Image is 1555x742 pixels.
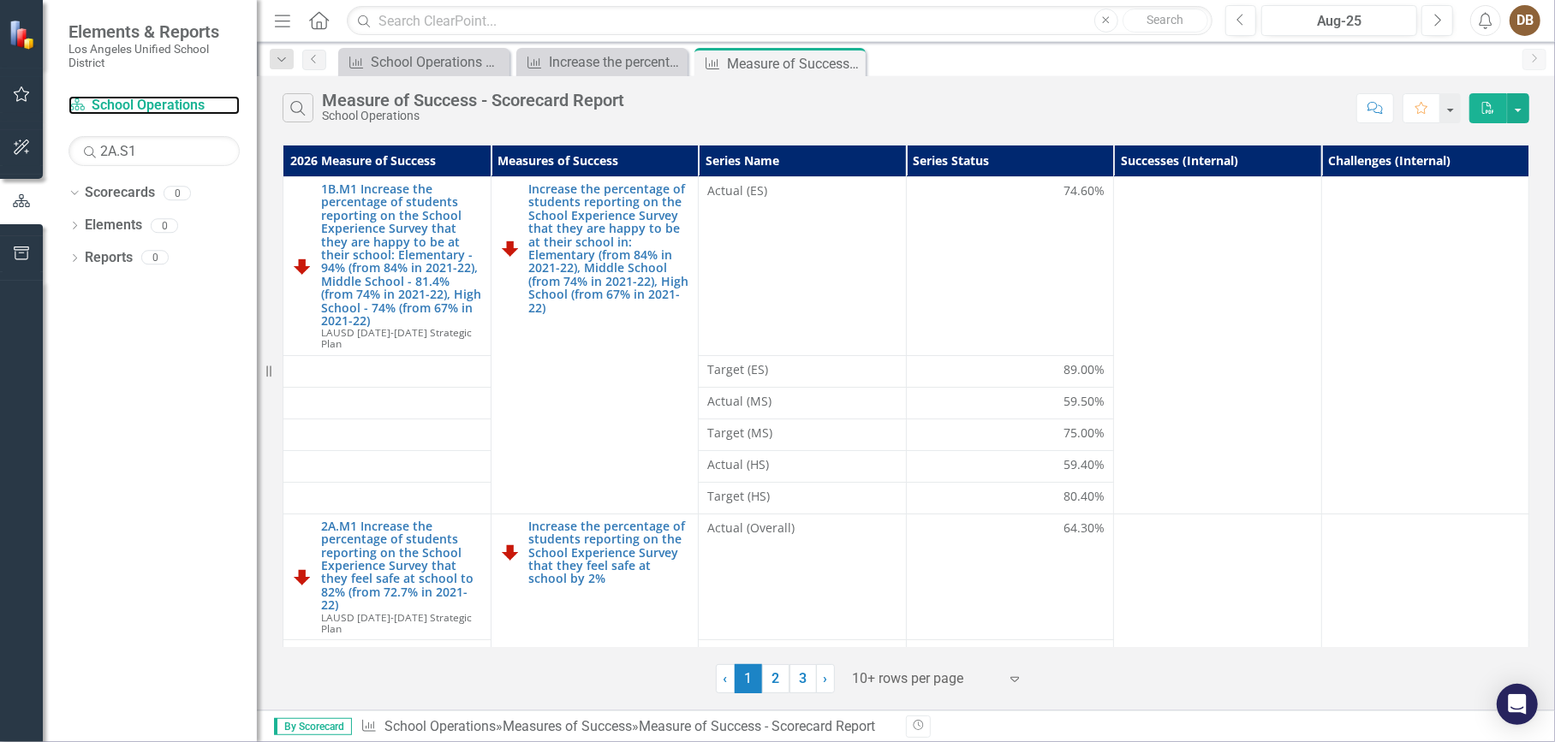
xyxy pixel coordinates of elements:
[360,717,893,737] div: » »
[371,51,505,73] div: School Operations Measure of Success - Scorecard Report for BS&O EOY Report
[164,186,191,200] div: 0
[274,718,352,735] span: By Scorecard
[707,182,897,199] span: Actual (ES)
[85,183,155,203] a: Scorecards
[789,664,817,693] a: 3
[1147,13,1183,27] span: Search
[1063,182,1105,199] span: 74.60%
[151,218,178,233] div: 0
[707,456,897,473] span: Actual (HS)
[1261,5,1417,36] button: Aug-25
[521,51,683,73] a: Increase the percentage of students reporting on the School Experience Survey that they are happy...
[69,21,240,42] span: Elements & Reports
[321,519,482,612] a: 2A.M1 Increase the percentage of students reporting on the School Experience Survey that they fee...
[1063,519,1105,537] span: 64.30%
[824,670,828,686] span: ›
[9,20,39,50] img: ClearPoint Strategy
[141,251,169,265] div: 0
[1063,645,1105,662] span: 65.50%
[1510,5,1540,36] button: DB
[292,567,313,587] img: Off Track
[500,542,521,562] img: Off Track
[762,664,789,693] a: 2
[1497,684,1538,725] div: Open Intercom Messenger
[343,51,505,73] a: School Operations Measure of Success - Scorecard Report for BS&O EOY Report
[1063,393,1105,410] span: 59.50%
[707,424,897,442] span: Target (MS)
[529,182,690,314] a: Increase the percentage of students reporting on the School Experience Survey that they are happy...
[322,110,624,122] div: School Operations
[529,519,690,585] a: Increase the percentage of students reporting on the School Experience Survey that they feel safe...
[707,519,897,537] span: Actual (Overall)
[639,718,875,734] div: Measure of Success - Scorecard Report
[707,645,897,662] span: Target (Overall)
[500,238,521,258] img: Off Track
[1063,456,1105,473] span: 59.40%
[69,96,240,116] a: School Operations
[724,670,728,686] span: ‹
[85,216,142,235] a: Elements
[707,361,897,378] span: Target (ES)
[1267,11,1411,32] div: Aug-25
[69,42,240,70] small: Los Angeles Unified School District
[735,664,762,693] span: 1
[707,393,897,410] span: Actual (MS)
[292,256,313,276] img: Off Track
[1123,9,1208,33] button: Search
[727,53,861,74] div: Measure of Success - Scorecard Report
[707,488,897,505] span: Target (HS)
[1063,488,1105,505] span: 80.40%
[321,182,482,327] a: 1B.M1 Increase the percentage of students reporting on the School Experience Survey that they are...
[347,6,1212,36] input: Search ClearPoint...
[1063,361,1105,378] span: 89.00%
[503,718,632,734] a: Measures of Success
[85,248,133,268] a: Reports
[69,136,240,166] input: Search Below...
[321,610,472,635] span: LAUSD [DATE]-[DATE] Strategic Plan
[1063,424,1105,442] span: 75.00%
[384,718,496,734] a: School Operations
[549,51,683,73] div: Increase the percentage of students reporting on the School Experience Survey that they are happy...
[321,325,472,350] span: LAUSD [DATE]-[DATE] Strategic Plan
[322,91,624,110] div: Measure of Success - Scorecard Report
